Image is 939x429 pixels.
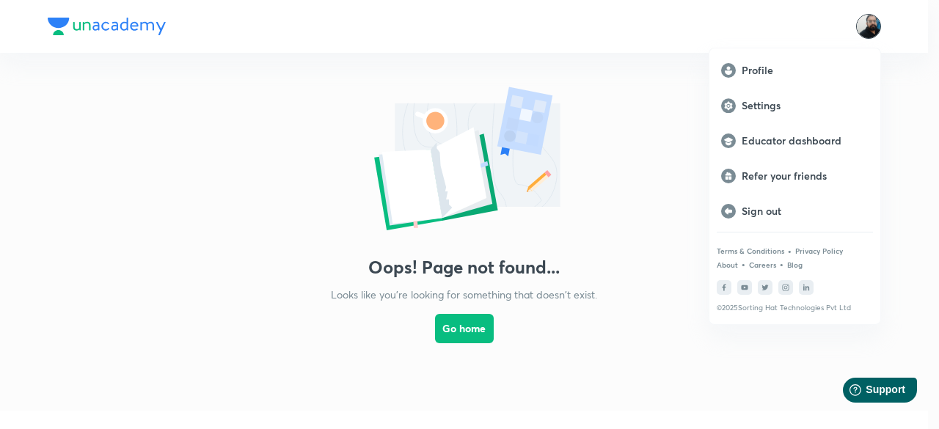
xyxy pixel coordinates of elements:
[717,246,784,255] a: Terms & Conditions
[709,53,880,88] a: Profile
[742,134,869,147] p: Educator dashboard
[779,257,784,271] div: •
[742,99,869,112] p: Settings
[709,123,880,158] a: Educator dashboard
[709,88,880,123] a: Settings
[749,260,776,269] a: Careers
[717,260,738,269] a: About
[742,64,869,77] p: Profile
[795,246,843,255] a: Privacy Policy
[787,260,803,269] a: Blog
[709,158,880,194] a: Refer your friends
[741,257,746,271] div: •
[742,205,869,218] p: Sign out
[742,169,869,183] p: Refer your friends
[787,244,792,257] div: •
[717,304,873,312] p: © 2025 Sorting Hat Technologies Pvt Ltd
[808,372,923,413] iframe: Help widget launcher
